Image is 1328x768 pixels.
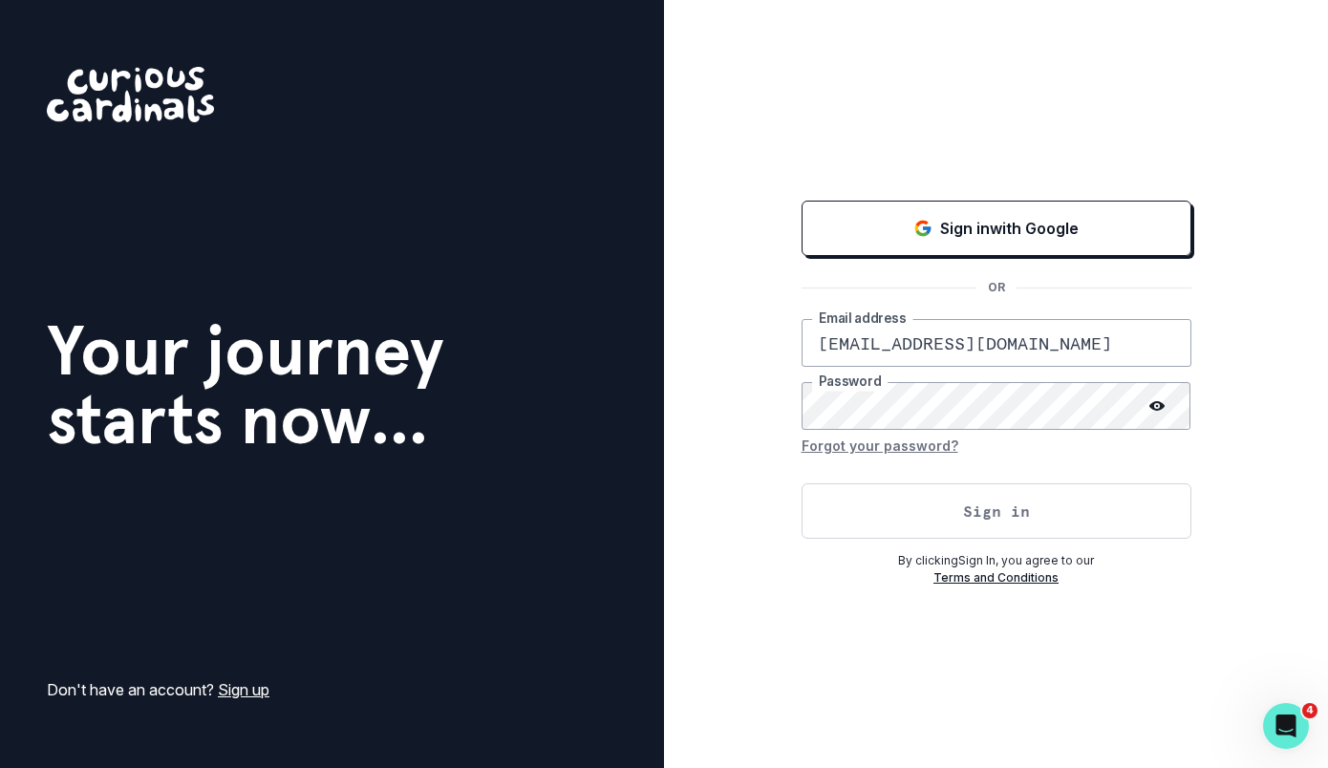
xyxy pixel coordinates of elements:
p: Sign in with Google [940,217,1079,240]
button: Sign in [802,483,1191,539]
a: Sign up [218,680,269,699]
button: Sign in with Google (GSuite) [802,201,1191,256]
button: Forgot your password? [802,430,958,460]
img: Curious Cardinals Logo [47,67,214,122]
h1: Your journey starts now... [47,316,444,454]
p: OR [976,279,1017,296]
span: 4 [1302,703,1317,718]
p: By clicking Sign In , you agree to our [802,552,1191,569]
iframe: Intercom live chat [1263,703,1309,749]
a: Terms and Conditions [933,570,1059,585]
p: Don't have an account? [47,678,269,701]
